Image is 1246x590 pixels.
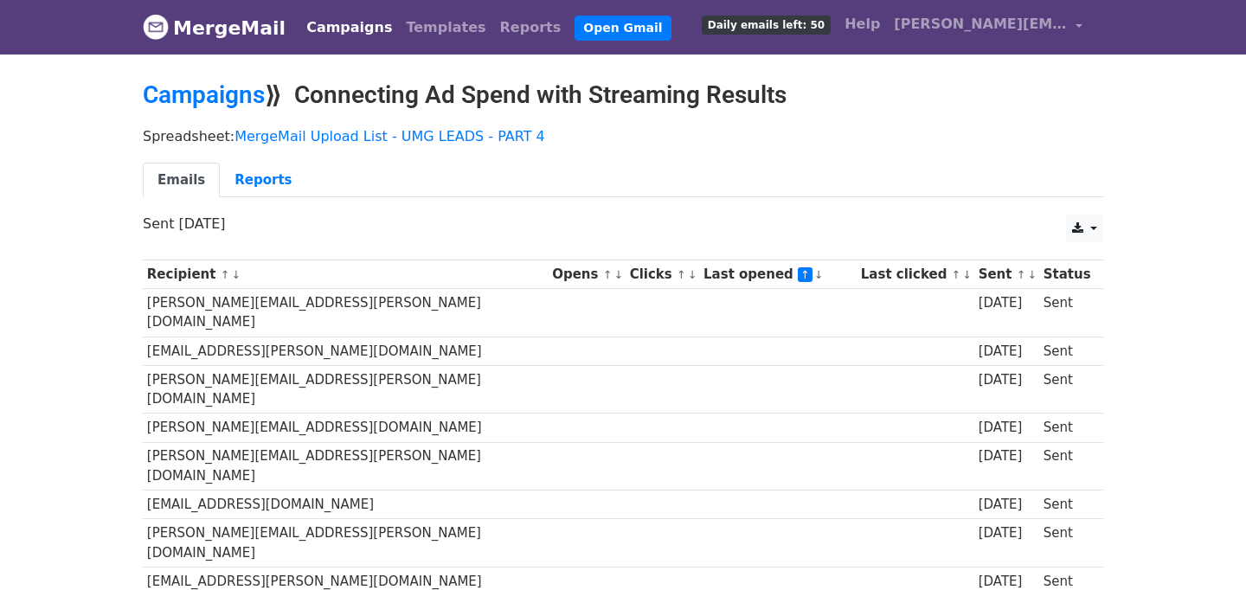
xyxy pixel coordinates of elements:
td: Sent [1039,414,1095,442]
a: Campaigns [143,80,265,109]
a: ↓ [231,268,241,281]
a: Campaigns [299,10,399,45]
td: Sent [1039,491,1095,519]
a: Reports [220,163,306,198]
a: ↑ [603,268,613,281]
div: [DATE] [979,418,1036,438]
a: Daily emails left: 50 [695,7,838,42]
a: ↑ [798,267,812,282]
a: MergeMail Upload List - UMG LEADS - PART 4 [234,128,545,144]
a: ↓ [613,268,623,281]
th: Recipient [143,260,548,289]
a: ↓ [814,268,824,281]
div: [DATE] [979,370,1036,390]
div: [DATE] [979,495,1036,515]
td: Sent [1039,337,1095,365]
div: [DATE] [979,342,1036,362]
a: ↑ [677,268,686,281]
span: [PERSON_NAME][EMAIL_ADDRESS][DOMAIN_NAME] [894,14,1067,35]
th: Status [1039,260,1095,289]
a: Help [838,7,887,42]
div: [DATE] [979,293,1036,313]
td: Sent [1039,519,1095,568]
p: Sent [DATE] [143,215,1103,233]
a: Templates [399,10,492,45]
span: Daily emails left: 50 [702,16,831,35]
th: Last clicked [857,260,974,289]
div: [DATE] [979,523,1036,543]
td: Sent [1039,365,1095,414]
td: [PERSON_NAME][EMAIL_ADDRESS][PERSON_NAME][DOMAIN_NAME] [143,442,548,491]
th: Opens [548,260,626,289]
a: ↓ [1027,268,1037,281]
th: Clicks [626,260,699,289]
th: Last opened [699,260,857,289]
a: ↑ [221,268,230,281]
td: Sent [1039,442,1095,491]
a: ↑ [1017,268,1026,281]
a: Open Gmail [575,16,671,41]
a: MergeMail [143,10,286,46]
td: [PERSON_NAME][EMAIL_ADDRESS][DOMAIN_NAME] [143,414,548,442]
img: MergeMail logo [143,14,169,40]
p: Spreadsheet: [143,127,1103,145]
a: Emails [143,163,220,198]
a: [PERSON_NAME][EMAIL_ADDRESS][DOMAIN_NAME] [887,7,1089,48]
div: [DATE] [979,446,1036,466]
td: [PERSON_NAME][EMAIL_ADDRESS][PERSON_NAME][DOMAIN_NAME] [143,519,548,568]
a: ↓ [962,268,972,281]
h2: ⟫ Connecting Ad Spend with Streaming Results [143,80,1103,110]
td: [PERSON_NAME][EMAIL_ADDRESS][PERSON_NAME][DOMAIN_NAME] [143,365,548,414]
a: Reports [493,10,568,45]
td: [EMAIL_ADDRESS][PERSON_NAME][DOMAIN_NAME] [143,337,548,365]
td: Sent [1039,289,1095,337]
a: ↓ [688,268,697,281]
td: [PERSON_NAME][EMAIL_ADDRESS][PERSON_NAME][DOMAIN_NAME] [143,289,548,337]
a: ↑ [952,268,961,281]
td: [EMAIL_ADDRESS][DOMAIN_NAME] [143,491,548,519]
th: Sent [974,260,1039,289]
